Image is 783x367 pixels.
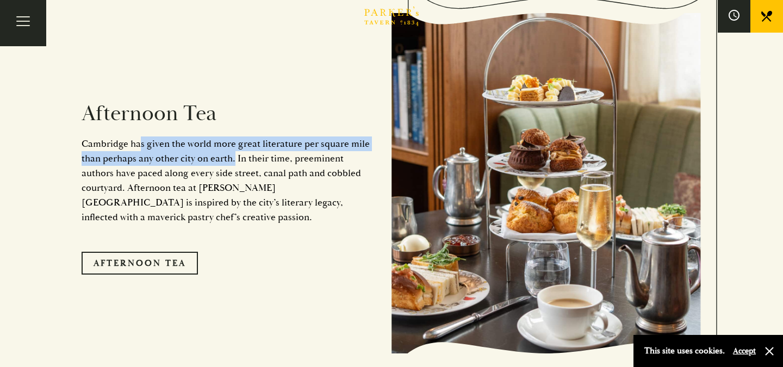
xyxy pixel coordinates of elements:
[644,343,725,359] p: This site uses cookies.
[82,252,198,275] a: Afternoon Tea
[733,346,756,356] button: Accept
[82,136,375,225] p: Cambridge has given the world more great literature per square mile than perhaps any other city o...
[764,346,775,357] button: Close and accept
[82,101,375,127] h2: Afternoon Tea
